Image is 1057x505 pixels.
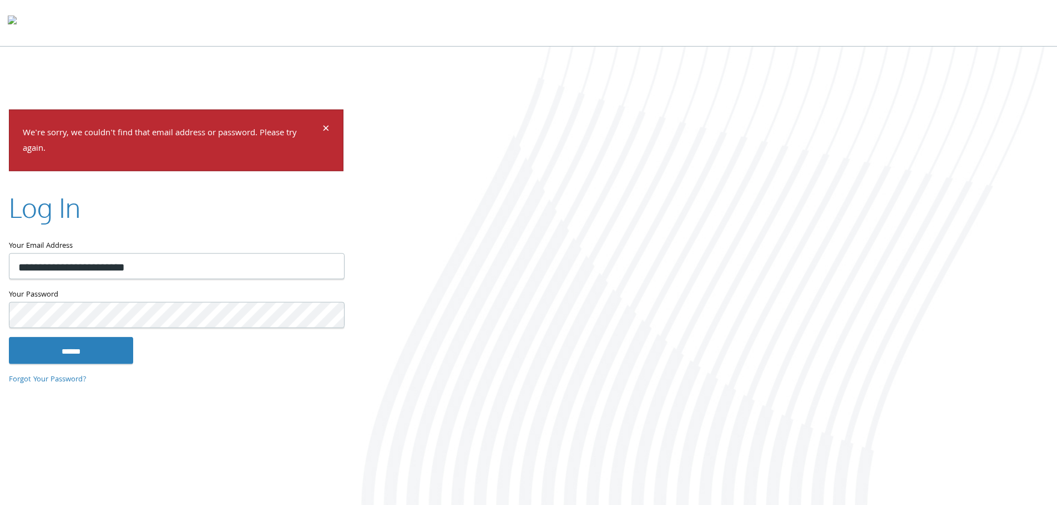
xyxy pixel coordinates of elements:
[23,125,321,157] p: We're sorry, we couldn't find that email address or password. Please try again.
[8,12,17,34] img: todyl-logo-dark.svg
[9,288,343,302] label: Your Password
[322,123,330,136] button: Dismiss alert
[322,119,330,140] span: ×
[9,373,87,385] a: Forgot Your Password?
[9,189,80,226] h2: Log In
